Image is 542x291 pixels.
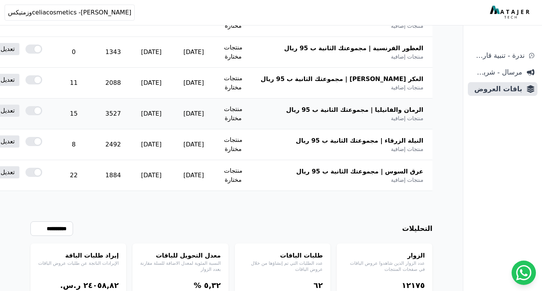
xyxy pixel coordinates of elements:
bdi: ٥,۳٢ [204,281,221,290]
div: ٦٢ [242,280,323,291]
td: [DATE] [130,99,173,129]
p: عدد الطلبات التي تم إنشاؤها من خلال عروض الباقات [242,260,323,272]
img: MatajerTech Logo [490,6,531,19]
p: الإيرادات الناتجة عن طلبات عروض الباقات [38,260,119,266]
td: 2088 [96,68,130,99]
td: 1343 [96,37,130,68]
span: العكر [PERSON_NAME] | مجموعتك الثانية ب 95 ريال [261,75,423,84]
span: celiacosmetics -[PERSON_NAME]وزمتيكس [8,8,131,17]
td: منتجات مختارة [215,99,252,129]
span: عرق السوس | مجموعتك الثانية ب 95 ريال [296,167,423,176]
h3: التحليلات [402,223,432,234]
span: النيلة الزرقاء | مجموعتك الثانية ب 95 ريال [296,136,423,145]
td: 0 [51,37,96,68]
span: ندرة - تنبية قارب علي النفاذ [471,50,525,61]
td: منتجات مختارة [215,37,252,68]
td: 3527 [96,99,130,129]
td: 1884 [96,160,130,191]
td: [DATE] [173,68,215,99]
span: مرسال - شريط دعاية [471,67,522,78]
span: منتجات إضافية [391,114,423,122]
bdi: ٢٤۰٥٨,٨٢ [83,281,119,290]
td: 2492 [96,129,130,160]
td: [DATE] [130,37,173,68]
td: [DATE] [173,160,215,191]
td: [DATE] [173,129,215,160]
td: منتجات مختارة [215,129,252,160]
td: 8 [51,129,96,160]
td: منتجات مختارة [215,160,252,191]
div: ١٢١٧٥ [344,280,425,291]
h4: الزوار [344,251,425,260]
span: منتجات إضافية [391,145,423,153]
td: [DATE] [130,129,173,160]
td: 15 [51,99,96,129]
td: منتجات مختارة [215,68,252,99]
td: 11 [51,68,96,99]
h4: إيراد طلبات الباقة [38,251,119,260]
span: العطور الفرنسية | مجموعتك الثانية ب 95 ريال [284,44,423,53]
td: [DATE] [173,99,215,129]
span: باقات العروض [471,84,522,94]
span: الرمان والفانيليا | مجموعتك الثانية ب 95 ريال [286,105,423,114]
td: [DATE] [130,160,173,191]
td: [DATE] [130,68,173,99]
td: 22 [51,160,96,191]
span: منتجات إضافية [391,53,423,60]
td: [DATE] [173,37,215,68]
button: celiacosmetics -[PERSON_NAME]وزمتيكس [5,5,135,21]
p: عدد الزوار الذين شاهدوا عروض الباقات في صفحات المنتجات [344,260,425,272]
p: النسبة المئوية لمعدل الاضافة للسلة مقارنة بعدد الزوار [140,260,221,272]
span: % [194,281,201,290]
h4: معدل التحويل للباقات [140,251,221,260]
span: ر.س. [60,281,81,290]
span: منتجات إضافية [391,22,423,30]
span: منتجات إضافية [391,176,423,184]
h4: طلبات الباقات [242,251,323,260]
span: منتجات إضافية [391,84,423,91]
